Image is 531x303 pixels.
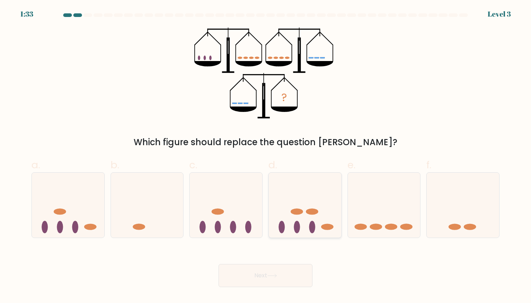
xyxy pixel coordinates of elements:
span: c. [189,158,197,172]
span: b. [111,158,119,172]
div: Which figure should replace the question [PERSON_NAME]? [36,136,495,149]
span: d. [268,158,277,172]
span: e. [347,158,355,172]
span: a. [31,158,40,172]
tspan: ? [281,90,287,105]
div: 1:33 [20,9,33,20]
span: f. [426,158,431,172]
button: Next [219,264,312,287]
div: Level 3 [488,9,511,20]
